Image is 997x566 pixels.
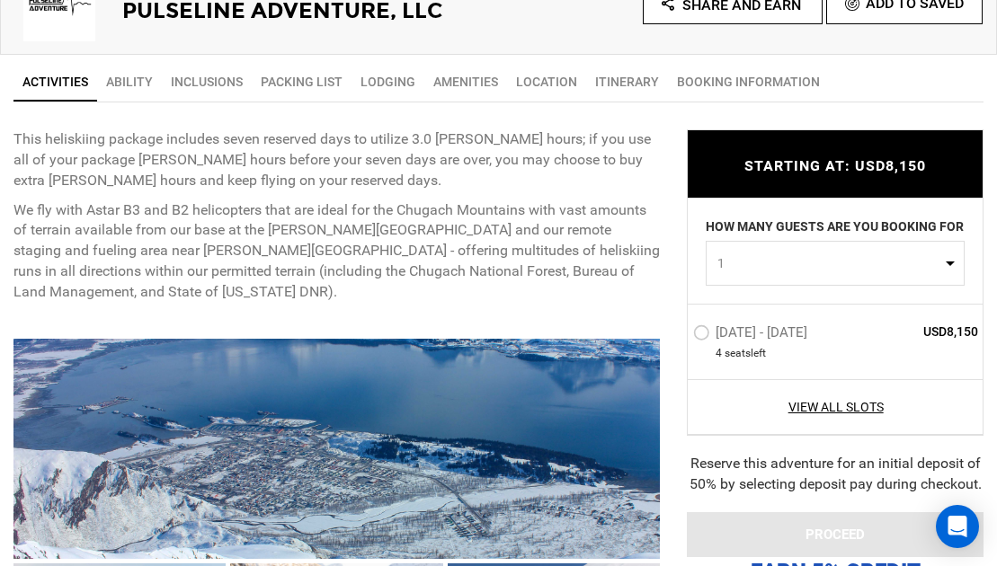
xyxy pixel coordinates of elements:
[13,200,660,303] p: We fly with Astar B3 and B2 helicopters that are ideal for the Chugach Mountains with vast amount...
[693,323,812,345] label: [DATE] - [DATE]
[687,453,984,494] div: Reserve this adventure for an initial deposit of 50% by selecting deposit pay during checkout.
[717,253,941,271] span: 1
[97,64,162,100] a: Ability
[725,345,766,360] span: seat left
[744,157,926,174] span: STARTING AT: USD8,150
[693,397,978,415] a: View All Slots
[668,64,829,100] a: BOOKING INFORMATION
[586,64,668,100] a: Itinerary
[13,129,660,191] p: This heliskiing package includes seven reserved days to utilize 3.0 [PERSON_NAME] hours; if you u...
[716,345,722,360] span: 4
[507,64,586,100] a: Location
[706,217,964,240] label: HOW MANY GUESTS ARE YOU BOOKING FOR
[745,345,751,360] span: s
[352,64,424,100] a: Lodging
[859,322,978,340] span: USD8,150
[162,64,252,100] a: Inclusions
[687,512,984,557] button: PROCEED
[252,64,352,100] a: Packing List
[706,240,965,285] button: 1
[13,64,97,102] a: Activities
[936,505,979,548] div: Open Intercom Messenger
[424,64,507,100] a: Amenities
